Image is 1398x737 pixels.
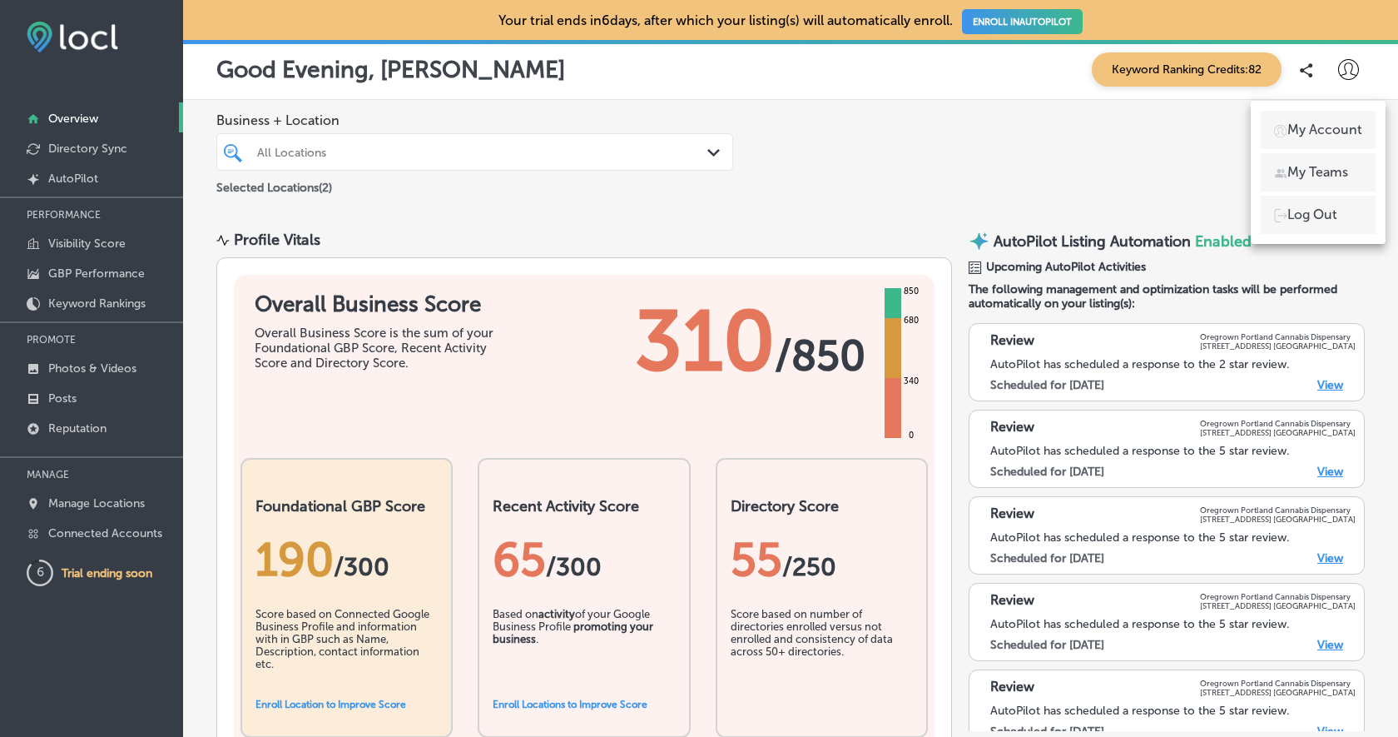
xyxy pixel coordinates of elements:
p: Keyword Rankings [48,296,146,311]
p: My Account [1287,120,1362,140]
a: ENROLL INAUTOPILOT [962,9,1083,34]
p: Visibility Score [48,237,126,251]
img: fda3e92497d09a02dc62c9cd864e3231.png [27,22,118,52]
p: Log Out [1287,205,1337,225]
a: My Teams [1261,153,1376,192]
a: My Account [1261,111,1376,149]
p: Connected Accounts [48,526,162,540]
p: GBP Performance [48,266,145,281]
p: My Teams [1287,162,1348,182]
p: Posts [48,391,77,406]
p: Trial ending soon [62,566,152,580]
a: Log Out [1261,196,1376,234]
p: AutoPilot [48,172,98,186]
p: Manage Locations [48,496,145,510]
p: Directory Sync [48,142,127,156]
p: Photos & Videos [48,361,136,376]
p: Overview [48,112,98,126]
text: 6 [37,565,44,580]
p: Your trial ends in 6 days, after which your listing(s) will automatically enroll. [498,12,1083,28]
p: Reputation [48,421,107,436]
